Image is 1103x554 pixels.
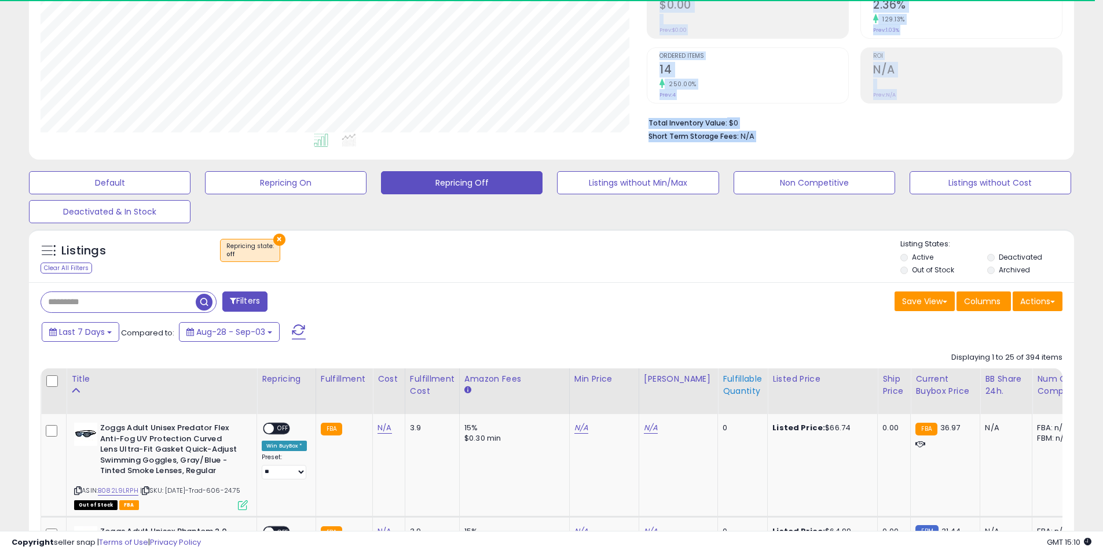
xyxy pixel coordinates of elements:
[659,63,848,79] h2: 14
[999,252,1042,262] label: Deactivated
[772,423,869,433] div: $66.74
[895,291,955,311] button: Save View
[226,242,274,259] span: Repricing state :
[273,234,285,246] button: ×
[140,486,241,495] span: | SKU: [DATE]-Trad-606-24.75
[74,423,248,508] div: ASIN:
[723,423,758,433] div: 0
[381,171,543,194] button: Repricing Off
[179,322,280,342] button: Aug-28 - Sep-03
[873,91,896,98] small: Prev: N/A
[262,373,311,385] div: Repricing
[878,15,905,24] small: 129.13%
[644,422,658,434] a: N/A
[196,326,265,338] span: Aug-28 - Sep-03
[464,423,560,433] div: 15%
[100,423,241,479] b: Zoggs Adult Unisex Predator Flex Anti-Fog UV Protection Curved Lens Ultra-Fit Gasket Quick-Adjust...
[557,171,719,194] button: Listings without Min/Max
[262,441,307,451] div: Win BuyBox *
[121,327,174,338] span: Compared to:
[321,373,368,385] div: Fulfillment
[648,115,1054,129] li: $0
[98,486,138,496] a: B082L9LRPH
[999,265,1030,275] label: Archived
[321,423,342,435] small: FBA
[1013,291,1062,311] button: Actions
[723,373,763,397] div: Fulfillable Quantity
[410,423,450,433] div: 3.9
[985,373,1027,397] div: BB Share 24h.
[410,373,455,397] div: Fulfillment Cost
[659,27,687,34] small: Prev: $0.00
[1047,537,1091,548] span: 2025-09-11 15:10 GMT
[665,80,697,88] small: 250.00%
[659,91,676,98] small: Prev: 4
[915,373,975,397] div: Current Buybox Price
[734,171,895,194] button: Non Competitive
[61,243,106,259] h5: Listings
[900,239,1074,250] p: Listing States:
[464,385,471,396] small: Amazon Fees.
[1037,373,1079,397] div: Num of Comp.
[910,171,1071,194] button: Listings without Cost
[741,131,754,142] span: N/A
[882,423,902,433] div: 0.00
[873,53,1062,60] span: ROI
[71,373,252,385] div: Title
[464,433,560,444] div: $0.30 min
[648,118,727,128] b: Total Inventory Value:
[873,63,1062,79] h2: N/A
[12,537,54,548] strong: Copyright
[574,373,634,385] div: Min Price
[940,422,961,433] span: 36.97
[29,171,190,194] button: Default
[912,252,933,262] label: Active
[957,291,1011,311] button: Columns
[873,27,899,34] small: Prev: 1.03%
[644,373,713,385] div: [PERSON_NAME]
[659,53,848,60] span: Ordered Items
[912,265,954,275] label: Out of Stock
[464,373,565,385] div: Amazon Fees
[1037,433,1075,444] div: FBM: n/a
[119,500,139,510] span: FBA
[41,263,92,274] div: Clear All Filters
[29,200,190,223] button: Deactivated & In Stock
[964,296,1001,307] span: Columns
[74,423,97,446] img: 31wtEZ1to-L._SL40_.jpg
[1037,423,1075,433] div: FBA: n/a
[378,422,391,434] a: N/A
[915,423,937,435] small: FBA
[574,422,588,434] a: N/A
[59,326,105,338] span: Last 7 Days
[262,453,307,479] div: Preset:
[378,373,400,385] div: Cost
[12,537,201,548] div: seller snap | |
[882,373,906,397] div: Ship Price
[772,422,825,433] b: Listed Price:
[99,537,148,548] a: Terms of Use
[274,424,292,434] span: OFF
[222,291,267,312] button: Filters
[226,250,274,258] div: off
[150,537,201,548] a: Privacy Policy
[985,423,1023,433] div: N/A
[951,352,1062,363] div: Displaying 1 to 25 of 394 items
[74,500,118,510] span: All listings that are currently out of stock and unavailable for purchase on Amazon
[205,171,367,194] button: Repricing On
[42,322,119,342] button: Last 7 Days
[772,373,873,385] div: Listed Price
[648,131,739,141] b: Short Term Storage Fees:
